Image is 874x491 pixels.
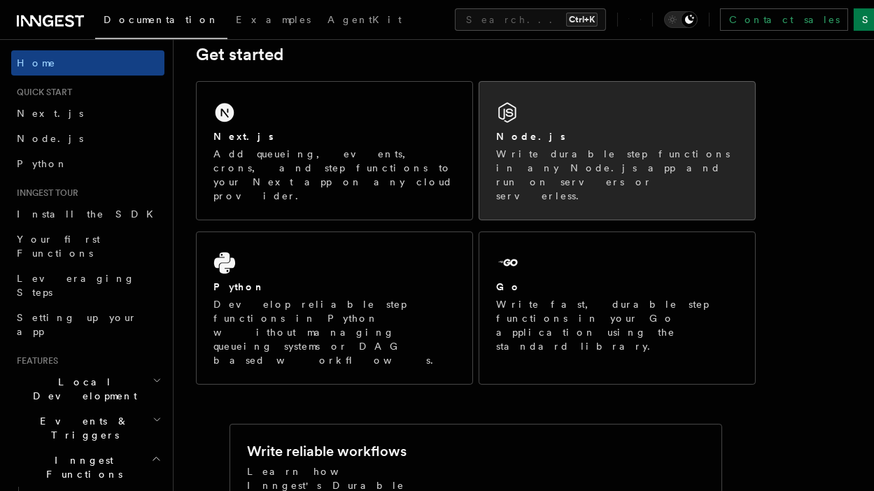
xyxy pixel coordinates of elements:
p: Write durable step functions in any Node.js app and run on servers or serverless. [496,147,738,203]
span: Local Development [11,375,153,403]
h2: Write reliable workflows [247,441,407,461]
span: Home [17,56,56,70]
a: AgentKit [319,4,410,38]
span: Inngest tour [11,187,78,199]
p: Add queueing, events, crons, and step functions to your Next app on any cloud provider. [213,147,456,203]
a: Node.jsWrite durable step functions in any Node.js app and run on servers or serverless. [479,81,756,220]
span: Setting up your app [17,312,137,337]
span: Python [17,158,68,169]
button: Inngest Functions [11,448,164,487]
span: Node.js [17,133,83,144]
p: Write fast, durable step functions in your Go application using the standard library. [496,297,738,353]
a: Node.js [11,126,164,151]
a: GoWrite fast, durable step functions in your Go application using the standard library. [479,232,756,385]
a: Examples [227,4,319,38]
h2: Go [496,280,521,294]
a: Setting up your app [11,305,164,344]
a: Documentation [95,4,227,39]
span: Next.js [17,108,83,119]
a: Your first Functions [11,227,164,266]
span: Your first Functions [17,234,100,259]
a: PythonDevelop reliable step functions in Python without managing queueing systems or DAG based wo... [196,232,473,385]
a: Next.js [11,101,164,126]
a: Next.jsAdd queueing, events, crons, and step functions to your Next app on any cloud provider. [196,81,473,220]
h2: Next.js [213,129,274,143]
span: Features [11,355,58,367]
h2: Node.js [496,129,565,143]
kbd: Ctrl+K [566,13,598,27]
span: Documentation [104,14,219,25]
button: Toggle dark mode [664,11,698,28]
span: AgentKit [327,14,402,25]
span: Leveraging Steps [17,273,135,298]
a: Python [11,151,164,176]
a: Get started [196,45,283,64]
a: Home [11,50,164,76]
a: Contact sales [720,8,848,31]
p: Develop reliable step functions in Python without managing queueing systems or DAG based workflows. [213,297,456,367]
a: Install the SDK [11,201,164,227]
span: Events & Triggers [11,414,153,442]
button: Events & Triggers [11,408,164,448]
button: Search...Ctrl+K [455,8,606,31]
a: Leveraging Steps [11,266,164,305]
span: Examples [236,14,311,25]
span: Install the SDK [17,208,162,220]
button: Local Development [11,369,164,408]
span: Inngest Functions [11,453,151,481]
span: Quick start [11,87,72,98]
h2: Python [213,280,265,294]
